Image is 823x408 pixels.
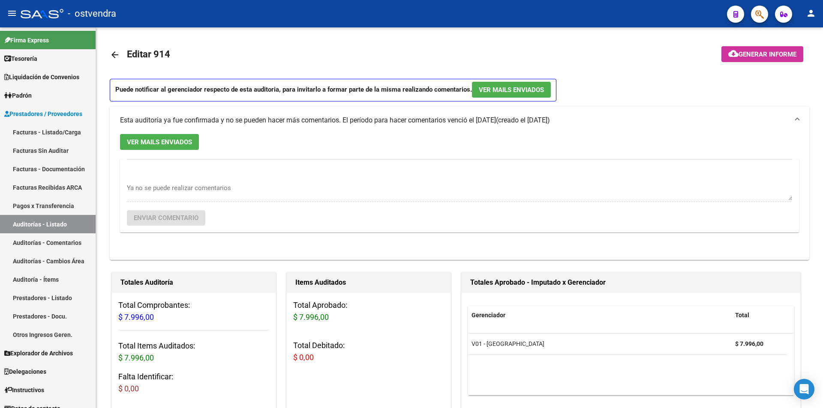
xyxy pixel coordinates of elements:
span: Tesorería [4,54,37,63]
span: Liquidación de Convenios [4,72,79,82]
h3: Total Comprobantes: [118,299,269,323]
button: Generar informe [721,46,803,62]
button: Enviar comentario [127,210,205,226]
h3: Falta Identificar: [118,371,269,395]
mat-icon: cloud_download [728,48,739,59]
div: Esta auditoría ya fue confirmada y no se pueden hacer más comentarios. El período para hacer come... [120,116,496,125]
span: Explorador de Archivos [4,348,73,358]
datatable-header-cell: Gerenciador [468,306,732,325]
span: Delegaciones [4,367,46,376]
mat-icon: person [806,8,816,18]
datatable-header-cell: Total [732,306,787,325]
h1: Items Auditados [295,276,442,289]
span: Prestadores / Proveedores [4,109,82,119]
span: Generar informe [739,51,796,58]
mat-icon: arrow_back [110,50,120,60]
h3: Total Debitado: [293,340,444,363]
p: Puede notificar al gerenciador respecto de esta auditoria, para invitarlo a formar parte de la mi... [110,79,556,101]
button: Ver Mails Enviados [472,82,551,98]
mat-icon: menu [7,8,17,18]
span: Firma Express [4,36,49,45]
span: Ver Mails Enviados [127,138,192,146]
span: $ 7.996,00 [118,353,154,362]
button: Ver Mails Enviados [120,134,199,150]
span: Editar 914 [127,49,170,60]
span: (creado el [DATE]) [496,116,550,125]
h3: Total Items Auditados: [118,340,269,364]
mat-expansion-panel-header: Esta auditoría ya fue confirmada y no se pueden hacer más comentarios. El período para hacer come... [110,107,809,134]
span: V01 - [GEOGRAPHIC_DATA] [472,340,544,347]
span: Gerenciador [472,312,505,319]
span: $ 7.996,00 [293,313,329,322]
span: $ 0,00 [118,384,139,393]
span: $ 7.996,00 [118,313,154,322]
span: Enviar comentario [134,214,198,222]
div: Esta auditoría ya fue confirmada y no se pueden hacer más comentarios. El período para hacer come... [110,134,809,260]
div: Open Intercom Messenger [794,379,814,399]
h1: Totales Auditoría [120,276,267,289]
span: Total [735,312,749,319]
span: - ostvendra [68,4,116,23]
span: Padrón [4,91,32,100]
span: Ver Mails Enviados [479,86,544,94]
strong: $ 7.996,00 [735,340,763,347]
h3: Total Aprobado: [293,299,444,323]
h1: Totales Aprobado - Imputado x Gerenciador [470,276,792,289]
span: $ 0,00 [293,353,314,362]
span: Instructivos [4,385,44,395]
